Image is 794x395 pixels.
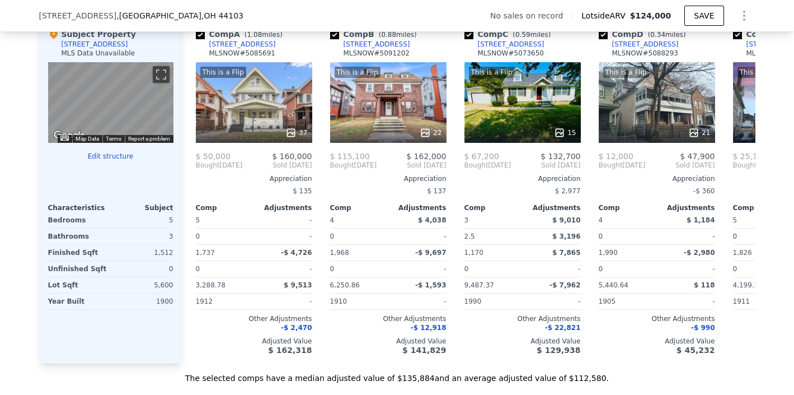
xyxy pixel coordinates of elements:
a: Report a problem [128,136,170,142]
div: Comp [196,203,254,212]
div: MLS Data Unavailable [62,49,135,58]
a: [STREET_ADDRESS] [599,40,679,49]
span: $ 9,513 [284,281,312,289]
div: Comp [330,203,388,212]
span: 4 [599,216,603,224]
div: - [659,294,715,309]
span: Sold [DATE] [511,161,580,170]
span: 5,440.64 [599,281,628,289]
span: , OH 44103 [201,11,243,20]
span: 1.08 [247,31,262,39]
div: Appreciation [599,174,715,183]
div: [STREET_ADDRESS] [62,40,128,49]
div: Adjusted Value [599,337,715,346]
div: Other Adjustments [599,314,715,323]
span: Lotside ARV [581,10,629,21]
a: [STREET_ADDRESS] [330,40,410,49]
button: Toggle fullscreen view [153,66,170,83]
div: 3 [113,229,173,244]
span: 4,199.18 [733,281,763,289]
div: Comp B [330,29,421,40]
span: $ 12,000 [599,152,633,161]
a: Terms [106,136,121,142]
span: 0.34 [650,31,665,39]
span: $ 137 [427,187,446,195]
div: 0 [196,229,252,244]
span: $ 162,000 [406,152,446,161]
div: Bedrooms [48,212,109,228]
div: This is a Flip [603,67,649,78]
span: $ 47,900 [680,152,715,161]
div: - [391,294,447,309]
div: This is a Flip [200,67,246,78]
div: - [256,294,312,309]
div: 1911 [733,294,789,309]
span: $ 160,000 [272,152,312,161]
div: Comp [464,203,523,212]
span: $ 141,829 [402,346,446,355]
div: MLSNOW # 5088293 [612,49,678,58]
span: $ 7,865 [552,249,580,257]
span: $ 45,232 [676,346,715,355]
div: 1910 [330,294,386,309]
span: 0 [196,265,200,273]
div: MLSNOW # 5091202 [344,49,410,58]
span: $ 2,977 [555,187,581,195]
div: Unfinished Sqft [48,261,109,277]
span: 0 [330,265,335,273]
span: 0.88 [381,31,396,39]
span: -$ 1,593 [415,281,446,289]
div: This is a Flip [737,67,783,78]
span: Sold [DATE] [645,161,715,170]
div: 22 [420,127,441,138]
div: Adjustments [657,203,715,212]
div: Bathrooms [48,229,109,244]
span: $ 162,318 [268,346,312,355]
span: 0 [464,265,469,273]
span: 0 [733,265,737,273]
div: Comp [733,203,791,212]
div: - [256,229,312,244]
a: [STREET_ADDRESS] [464,40,544,49]
div: Comp C [464,29,556,40]
div: No sales on record [490,10,572,21]
div: MLSNOW # 5073650 [478,49,544,58]
button: Show Options [733,4,755,27]
span: 3,288.78 [196,281,225,289]
span: 1,990 [599,249,618,257]
span: 1,170 [464,249,483,257]
button: Map Data [76,135,99,143]
div: [STREET_ADDRESS] [478,40,544,49]
span: ( miles) [643,31,690,39]
div: - [659,261,715,277]
span: -$ 360 [693,187,715,195]
span: 6,250.86 [330,281,360,289]
span: $ 135 [293,187,312,195]
div: - [391,229,447,244]
span: Bought [733,161,757,170]
div: [DATE] [733,161,780,170]
div: 37 [285,127,307,138]
div: [STREET_ADDRESS] [612,40,679,49]
div: Adjustments [523,203,581,212]
div: - [391,261,447,277]
div: 1,512 [113,245,173,261]
div: - [659,229,715,244]
div: Other Adjustments [464,314,581,323]
button: Edit structure [48,152,173,161]
span: Sold [DATE] [242,161,312,170]
div: Comp [599,203,657,212]
button: SAVE [684,6,723,26]
div: Appreciation [196,174,312,183]
div: [STREET_ADDRESS] [209,40,276,49]
div: Appreciation [330,174,447,183]
div: [DATE] [464,161,511,170]
span: 3 [464,216,469,224]
div: Year Built [48,294,109,309]
span: 0.59 [515,31,530,39]
span: Bought [330,161,354,170]
span: $ 9,010 [552,216,580,224]
a: Open this area in Google Maps (opens a new window) [51,128,88,143]
div: Appreciation [464,174,581,183]
div: Adjusted Value [464,337,581,346]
